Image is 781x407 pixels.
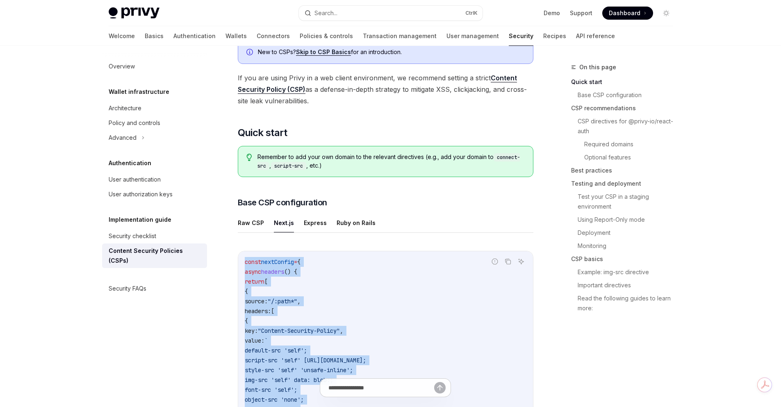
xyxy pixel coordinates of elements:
div: Search... [314,8,337,18]
div: New to CSPs? for an introduction. [258,48,525,57]
span: Remember to add your own domain to the relevant directives (e.g., add your domain to , , etc.) [257,153,524,170]
span: [ [264,278,268,285]
a: API reference [576,26,615,46]
span: ` [264,337,268,344]
h5: Implementation guide [109,215,171,225]
div: Content Security Policies (CSPs) [109,246,202,266]
a: Important directives [578,279,679,292]
div: Security FAQs [109,284,146,293]
span: If you are using Privy in a web client environment, we recommend setting a strict as a defense-in... [238,72,533,107]
a: Required domains [584,138,679,151]
span: On this page [579,62,616,72]
a: Transaction management [363,26,437,46]
a: Basics [145,26,164,46]
div: User authentication [109,175,161,184]
a: Connectors [257,26,290,46]
span: [ [271,307,274,315]
a: Skip to CSP Basics [296,48,351,56]
span: "/:path*" [268,298,297,305]
a: Monitoring [578,239,679,252]
span: Base CSP configuration [238,197,327,208]
a: Using Report-Only mode [578,213,679,226]
a: Read the following guides to learn more: [578,292,679,315]
button: Toggle dark mode [660,7,673,20]
span: Dashboard [609,9,640,17]
code: script-src [271,162,306,170]
button: Search...CtrlK [299,6,483,20]
a: Security [509,26,533,46]
span: Quick start [238,126,287,139]
span: Ctrl K [465,10,478,16]
button: Copy the contents from the code block [503,256,513,267]
a: Quick start [571,75,679,89]
h5: Wallet infrastructure [109,87,169,97]
button: Ruby on Rails [337,213,376,232]
a: Recipes [543,26,566,46]
span: headers: [245,307,271,315]
span: = [294,258,297,266]
a: Test your CSP in a staging environment [578,190,679,213]
span: () { [284,268,297,275]
button: Ask AI [516,256,526,267]
button: Express [304,213,327,232]
span: nextConfig [261,258,294,266]
a: Welcome [109,26,135,46]
a: Testing and deployment [571,177,679,190]
a: Optional features [584,151,679,164]
a: User management [446,26,499,46]
a: Demo [544,9,560,17]
span: , [297,298,301,305]
a: Policies & controls [300,26,353,46]
span: { [245,317,248,325]
span: , [340,327,343,334]
a: Wallets [225,26,247,46]
a: Example: img-src directive [578,266,679,279]
a: Architecture [102,101,207,116]
span: key: [245,327,258,334]
div: Policy and controls [109,118,160,128]
div: Advanced [109,133,137,143]
span: return [245,278,264,285]
code: connect-src [257,153,520,170]
a: CSP recommendations [571,102,679,115]
img: light logo [109,7,159,19]
a: Authentication [173,26,216,46]
a: Policy and controls [102,116,207,130]
svg: Tip [246,154,252,161]
span: { [245,288,248,295]
a: Security FAQs [102,281,207,296]
span: const [245,258,261,266]
a: Overview [102,59,207,74]
span: { [297,258,301,266]
div: Architecture [109,103,141,113]
a: Base CSP configuration [578,89,679,102]
span: headers [261,268,284,275]
h5: Authentication [109,158,151,168]
a: CSP basics [571,252,679,266]
a: Security checklist [102,229,207,243]
a: User authentication [102,172,207,187]
a: User authorization keys [102,187,207,202]
button: Next.js [274,213,294,232]
span: source: [245,298,268,305]
span: default-src 'self'; [245,347,307,354]
span: "Content-Security-Policy" [258,327,340,334]
span: script-src 'self' [URL][DOMAIN_NAME]; [245,357,366,364]
a: Best practices [571,164,679,177]
span: value: [245,337,264,344]
div: Overview [109,61,135,71]
button: Report incorrect code [490,256,500,267]
a: Support [570,9,592,17]
span: style-src 'self' 'unsafe-inline'; [245,366,353,374]
a: Content Security Policies (CSPs) [102,243,207,268]
div: User authorization keys [109,189,173,199]
button: Send message [434,382,446,393]
a: Deployment [578,226,679,239]
span: img-src 'self' data: blob:; [245,376,333,384]
div: Security checklist [109,231,156,241]
a: Dashboard [602,7,653,20]
button: Raw CSP [238,213,264,232]
svg: Info [246,49,255,57]
span: async [245,268,261,275]
a: CSP directives for @privy-io/react-auth [578,115,679,138]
